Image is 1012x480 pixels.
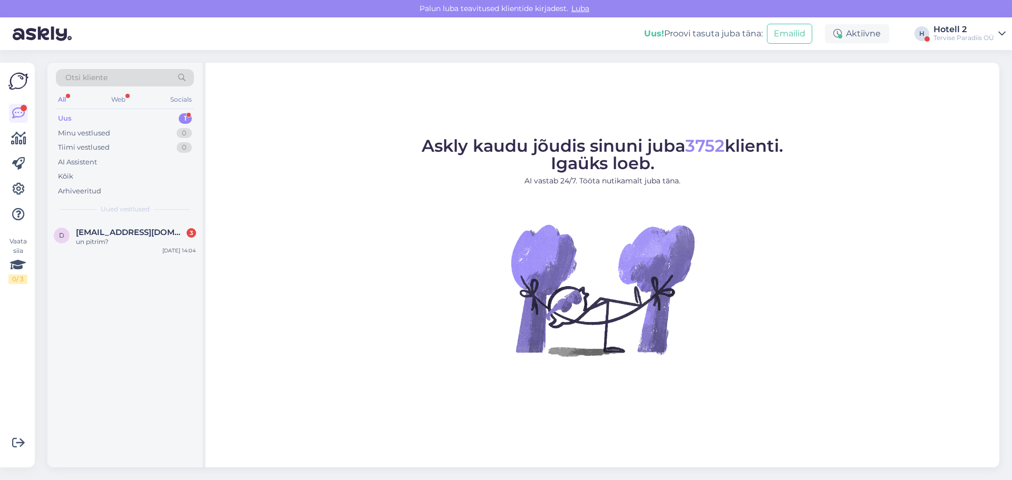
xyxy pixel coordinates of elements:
[644,27,763,40] div: Proovi tasuta juba täna:
[508,195,697,385] img: No Chat active
[58,157,97,168] div: AI Assistent
[644,28,664,38] b: Uus!
[59,231,64,239] span: d
[685,135,725,156] span: 3752
[933,25,1006,42] a: Hotell 2Tervise Paradiis OÜ
[58,171,73,182] div: Kõik
[58,128,110,139] div: Minu vestlused
[568,4,592,13] span: Luba
[177,142,192,153] div: 0
[8,275,27,284] div: 0 / 3
[162,247,196,254] div: [DATE] 14:04
[168,93,194,106] div: Socials
[76,237,196,247] div: un pitrīm?
[422,135,783,173] span: Askly kaudu jõudis sinuni juba klienti. Igaüks loeb.
[109,93,128,106] div: Web
[101,204,150,214] span: Uued vestlused
[422,175,783,187] p: AI vastab 24/7. Tööta nutikamalt juba täna.
[825,24,889,43] div: Aktiivne
[187,228,196,238] div: 3
[58,142,110,153] div: Tiimi vestlused
[8,237,27,284] div: Vaata siia
[58,186,101,197] div: Arhiveeritud
[933,34,994,42] div: Tervise Paradiis OÜ
[76,228,186,237] span: dzelz-kaleja@inbox.lv
[8,71,28,91] img: Askly Logo
[179,113,192,124] div: 1
[58,113,72,124] div: Uus
[177,128,192,139] div: 0
[933,25,994,34] div: Hotell 2
[767,24,812,44] button: Emailid
[914,26,929,41] div: H
[56,93,68,106] div: All
[65,72,108,83] span: Otsi kliente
